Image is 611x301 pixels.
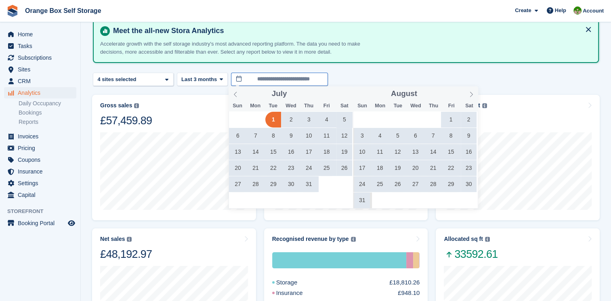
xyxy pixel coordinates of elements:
span: July 7, 2025 [248,128,263,144]
div: Product [419,252,420,268]
span: Thu [300,103,317,109]
span: August 19, 2025 [390,160,405,176]
span: July 14, 2025 [248,144,263,160]
span: Mon [371,103,389,109]
span: July 28, 2025 [248,176,263,192]
span: August 20, 2025 [407,160,423,176]
div: One-off [413,252,419,268]
img: stora-icon-8386f47178a22dfd0bd8f6a31ec36ba5ce8667c1dd55bd0f319d3a0aa187defe.svg [6,5,19,17]
span: Tue [264,103,282,109]
a: menu [4,178,76,189]
span: July 3, 2025 [301,112,317,128]
span: Account [583,7,604,15]
span: August 17, 2025 [354,160,370,176]
span: August 16, 2025 [461,144,477,160]
span: August 24, 2025 [354,176,370,192]
span: July 11, 2025 [319,128,334,144]
span: August 8, 2025 [443,128,459,144]
span: Home [18,29,66,40]
span: July 17, 2025 [301,144,317,160]
div: Allocated sq ft [444,236,483,242]
a: menu [4,52,76,63]
span: Create [515,6,531,15]
a: menu [4,40,76,52]
span: Fri [318,103,336,109]
div: £57,459.89 [100,114,152,128]
span: Storefront [7,207,80,215]
span: August 5, 2025 [390,128,405,144]
span: August 26, 2025 [390,176,405,192]
span: July 26, 2025 [336,160,352,176]
span: July 19, 2025 [336,144,352,160]
span: Tasks [18,40,66,52]
div: £48,192.97 [100,247,152,261]
span: Help [555,6,566,15]
span: July 24, 2025 [301,160,317,176]
span: July 4, 2025 [319,112,334,128]
span: July 2, 2025 [283,112,299,128]
span: August 12, 2025 [390,144,405,160]
span: Wed [407,103,424,109]
img: icon-info-grey-7440780725fd019a000dd9b08b2336e03edf1995a4989e88bcd33f0948082b44.svg [351,237,356,242]
span: Invoices [18,131,66,142]
img: Eric Smith [573,6,582,15]
a: menu [4,217,76,229]
span: August 23, 2025 [461,160,477,176]
span: August 13, 2025 [407,144,423,160]
div: Gross sales [100,102,132,109]
span: July [272,90,287,98]
span: August [391,90,417,98]
span: Analytics [18,87,66,98]
div: Insurance [272,288,322,298]
span: August 15, 2025 [443,144,459,160]
a: Preview store [67,218,76,228]
span: August 27, 2025 [407,176,423,192]
span: August 18, 2025 [372,160,388,176]
div: £18,810.26 [389,278,420,287]
a: Daily Occupancy [19,100,76,107]
span: August 6, 2025 [407,128,423,144]
span: Insurance [18,166,66,177]
span: July 29, 2025 [265,176,281,192]
span: August 9, 2025 [461,128,477,144]
span: Fri [443,103,460,109]
span: July 30, 2025 [283,176,299,192]
span: July 25, 2025 [319,160,334,176]
div: 4 sites selected [96,75,139,84]
span: July 8, 2025 [265,128,281,144]
span: Last 3 months [181,75,217,84]
span: August 21, 2025 [425,160,441,176]
span: July 1, 2025 [265,112,281,128]
a: menu [4,166,76,177]
span: August 4, 2025 [372,128,388,144]
div: Net sales [100,236,125,242]
a: menu [4,87,76,98]
div: Insurance [406,252,413,268]
span: July 6, 2025 [230,128,246,144]
div: Storage [272,278,317,287]
span: Sun [229,103,246,109]
span: Sites [18,64,66,75]
span: Pricing [18,142,66,154]
span: Wed [282,103,300,109]
span: July 23, 2025 [283,160,299,176]
span: Capital [18,189,66,201]
div: Recognised revenue by type [272,236,349,242]
a: menu [4,64,76,75]
span: July 15, 2025 [265,144,281,160]
span: Sat [460,103,478,109]
span: August 10, 2025 [354,144,370,160]
span: July 13, 2025 [230,144,246,160]
span: July 18, 2025 [319,144,334,160]
span: August 30, 2025 [461,176,477,192]
span: August 3, 2025 [354,128,370,144]
img: icon-info-grey-7440780725fd019a000dd9b08b2336e03edf1995a4989e88bcd33f0948082b44.svg [134,103,139,108]
span: Booking Portal [18,217,66,229]
span: Sun [353,103,371,109]
span: CRM [18,75,66,87]
span: July 20, 2025 [230,160,246,176]
span: August 1, 2025 [443,112,459,128]
a: Orange Box Self Storage [22,4,105,17]
span: July 21, 2025 [248,160,263,176]
span: Thu [424,103,442,109]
